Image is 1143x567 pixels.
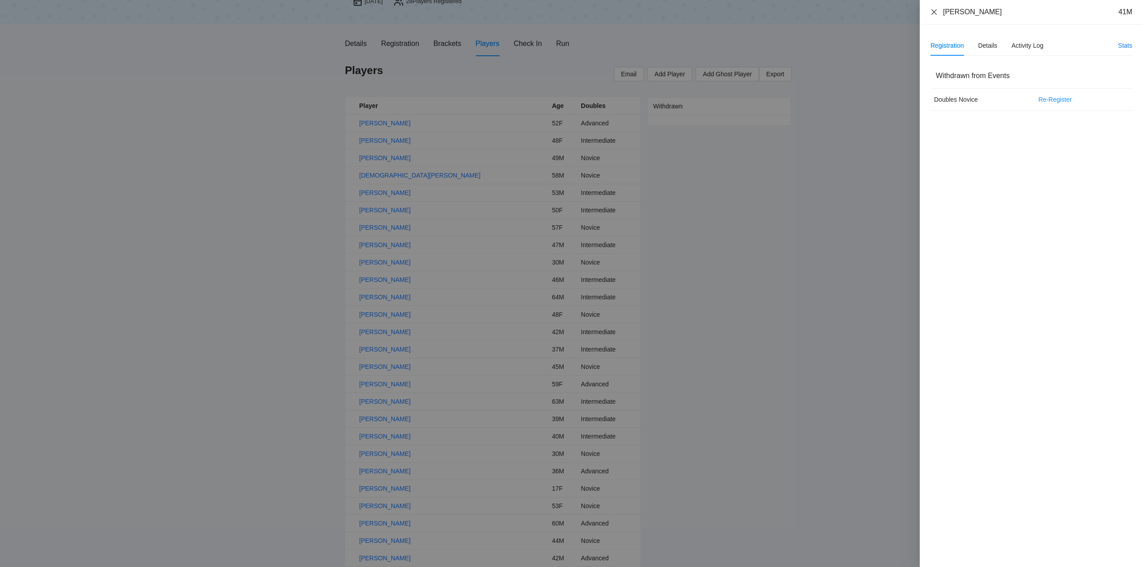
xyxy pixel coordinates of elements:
button: Re-Register [1031,92,1079,107]
div: Activity Log [1012,41,1044,50]
span: Re-Register [1039,95,1072,104]
span: close [930,8,938,16]
a: Stats [1118,42,1132,49]
div: 41M [1118,7,1132,17]
div: Details [978,41,997,50]
div: Registration [930,41,964,50]
div: [PERSON_NAME] [943,7,1002,17]
td: Doubles Novice [930,89,1028,111]
div: Withdrawn from Events [936,63,1127,88]
button: Close [930,8,938,16]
